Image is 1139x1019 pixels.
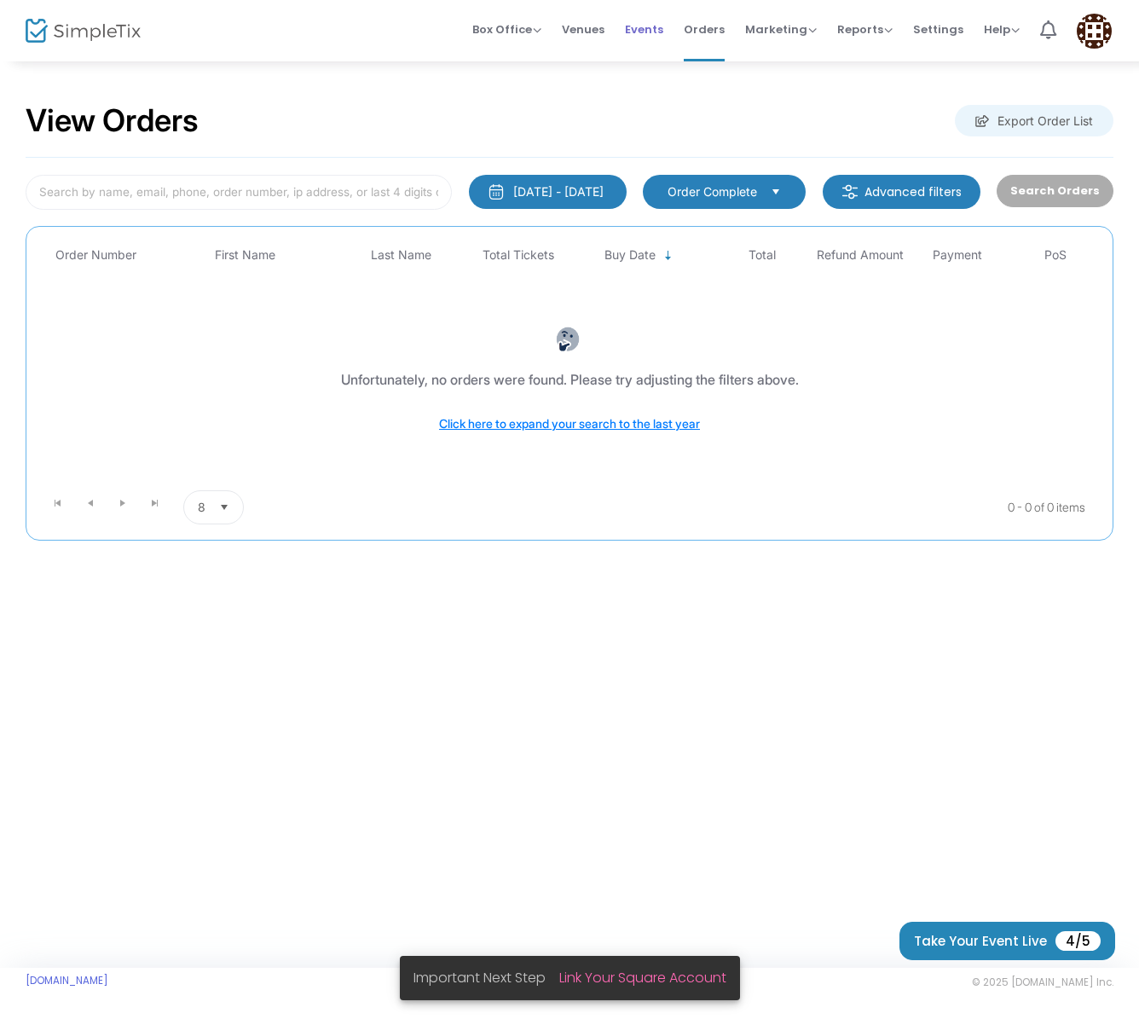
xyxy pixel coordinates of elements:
div: Unfortunately, no orders were found. Please try adjusting the filters above. [341,369,799,390]
a: Link Your Square Account [559,968,726,987]
img: face-thinking.png [555,327,581,352]
span: First Name [215,248,275,263]
span: Help [984,21,1020,38]
div: [DATE] - [DATE] [513,183,604,200]
th: Total Tickets [470,235,568,275]
span: Important Next Step [413,968,559,987]
input: Search by name, email, phone, order number, ip address, or last 4 digits of card [26,175,452,210]
span: PoS [1044,248,1067,263]
span: Sortable [662,249,675,263]
span: Venues [562,8,604,51]
span: Buy Date [604,248,656,263]
h2: View Orders [26,102,199,140]
div: Data table [35,235,1104,483]
span: Box Office [472,21,541,38]
span: Last Name [371,248,431,263]
span: 8 [198,499,205,516]
button: [DATE] - [DATE] [469,175,627,209]
span: Reports [837,21,893,38]
button: Select [764,182,788,201]
img: monthly [488,183,505,200]
button: Take Your Event Live4/5 [899,922,1115,960]
span: Settings [913,8,963,51]
button: Select [212,491,236,524]
span: Order Complete [668,183,757,200]
img: filter [841,183,859,200]
span: Order Number [55,248,136,263]
span: Marketing [745,21,817,38]
span: 4/5 [1055,931,1101,951]
span: © 2025 [DOMAIN_NAME] Inc. [972,976,1113,989]
th: Total [714,235,812,275]
m-button: Advanced filters [823,175,980,209]
th: Refund Amount [811,235,909,275]
kendo-pager-info: 0 - 0 of 0 items [413,490,1085,524]
span: Payment [933,248,982,263]
span: Events [625,8,663,51]
span: Orders [684,8,725,51]
a: [DOMAIN_NAME] [26,974,108,987]
span: Click here to expand your search to the last year [439,416,700,431]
